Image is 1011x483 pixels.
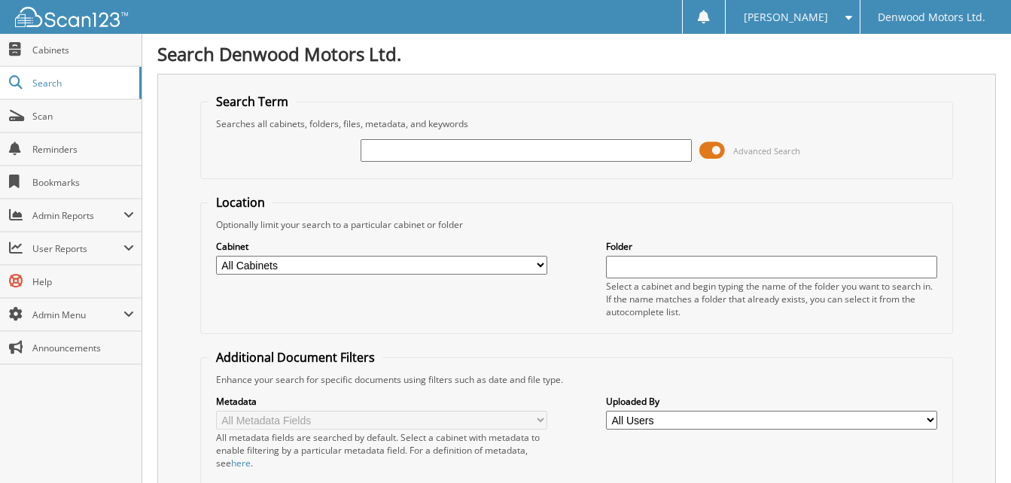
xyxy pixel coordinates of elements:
[209,218,946,231] div: Optionally limit your search to a particular cabinet or folder
[216,431,547,469] div: All metadata fields are searched by default. Select a cabinet with metadata to enable filtering b...
[216,240,547,253] label: Cabinet
[878,13,985,22] span: Denwood Motors Ltd.
[216,395,547,408] label: Metadata
[32,77,132,90] span: Search
[32,143,134,156] span: Reminders
[733,145,800,156] span: Advanced Search
[744,13,828,22] span: [PERSON_NAME]
[936,411,1011,483] iframe: Chat Widget
[32,110,134,123] span: Scan
[606,240,937,253] label: Folder
[209,373,946,386] div: Enhance your search for specific documents using filters such as date and file type.
[32,209,123,222] span: Admin Reports
[606,280,937,318] div: Select a cabinet and begin typing the name of the folder you want to search in. If the name match...
[32,275,134,288] span: Help
[209,194,273,211] legend: Location
[32,308,123,321] span: Admin Menu
[15,7,128,27] img: scan123-logo-white.svg
[32,242,123,255] span: User Reports
[32,176,134,189] span: Bookmarks
[209,349,382,366] legend: Additional Document Filters
[231,457,251,469] a: here
[606,395,937,408] label: Uploaded By
[209,117,946,130] div: Searches all cabinets, folders, files, metadata, and keywords
[157,41,996,66] h1: Search Denwood Motors Ltd.
[32,342,134,354] span: Announcements
[32,44,134,56] span: Cabinets
[209,93,296,110] legend: Search Term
